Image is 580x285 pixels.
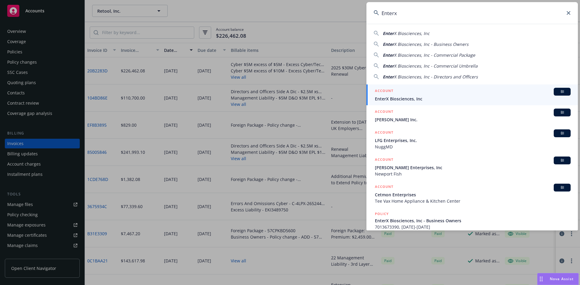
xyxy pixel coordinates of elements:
span: EnterX Biosciences, Inc [375,96,571,102]
span: Enter [383,52,394,58]
span: Nova Assist [550,276,574,281]
a: ACCOUNTBI[PERSON_NAME] Inc. [366,105,578,126]
h5: ACCOUNT [375,109,393,116]
span: [PERSON_NAME] Inc. [375,116,571,123]
span: Enter [383,41,394,47]
span: Newport Fish [375,171,571,177]
span: Enter [383,63,394,69]
span: BI [556,158,568,163]
button: Nova Assist [537,273,579,285]
span: X Biosciences, Inc - Directors and Officers [394,74,478,80]
a: ACCOUNTBICetmon EnterprisesTee Vax Home Appliance & Kitchen Center [366,180,578,207]
h5: ACCOUNT [375,184,393,191]
span: LFG Enterprises, Inc. [375,137,571,144]
span: Enter [383,74,394,80]
a: ACCOUNTBI[PERSON_NAME] Enterprises, IncNewport Fish [366,153,578,180]
span: BI [556,110,568,115]
span: Enter [383,30,394,36]
span: X Biosciences, Inc - Commercial Umbrella [394,63,478,69]
h5: POLICY [375,211,389,217]
div: Drag to move [537,273,545,285]
input: Search... [366,2,578,24]
span: [PERSON_NAME] Enterprises, Inc [375,164,571,171]
a: ACCOUNTBIEnterX Biosciences, Inc [366,84,578,105]
span: BI [556,185,568,190]
span: EnterX Biosciences, Inc - Business Owners [375,217,571,224]
span: BI [556,131,568,136]
span: X Biosciences, Inc [394,30,430,36]
span: X Biosciences, Inc - Commercial Package [394,52,475,58]
span: BI [556,89,568,94]
span: NuggMD [375,144,571,150]
a: ACCOUNTBILFG Enterprises, Inc.NuggMD [366,126,578,153]
h5: ACCOUNT [375,129,393,137]
span: Tee Vax Home Appliance & Kitchen Center [375,198,571,204]
span: Cetmon Enterprises [375,192,571,198]
span: 7013673390, [DATE]-[DATE] [375,224,571,230]
a: POLICYEnterX Biosciences, Inc - Business Owners7013673390, [DATE]-[DATE] [366,207,578,233]
h5: ACCOUNT [375,157,393,164]
span: X Biosciences, Inc - Business Owners [394,41,469,47]
h5: ACCOUNT [375,88,393,95]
